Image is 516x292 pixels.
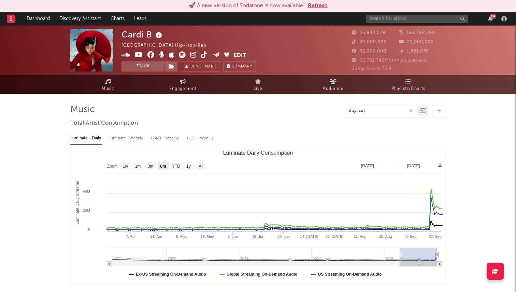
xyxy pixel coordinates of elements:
[407,164,420,168] text: [DATE]
[107,164,118,169] text: Zoom
[277,234,290,239] text: 30. Jun
[150,234,162,239] text: 21. Apr
[345,108,417,114] input: Search by song name or URL
[109,133,144,144] div: Luminate - Weekly
[371,75,446,94] a: Playlists/Charts
[366,15,468,23] input: Search for artists
[83,208,90,212] text: 20M
[488,16,493,21] button: 24
[379,234,392,239] text: 25. Aug
[106,12,129,26] a: Charts
[318,272,382,277] text: US Streaming On-Demand Audio
[352,40,387,44] span: 30,000,000
[399,49,429,53] span: 1,951,436
[75,181,80,224] text: Luminate Daily Streams
[186,164,191,169] text: 1y
[490,14,496,19] div: 24
[399,40,434,44] span: 20,000,000
[254,85,262,93] span: Live
[354,234,366,239] text: 11. Aug
[352,31,386,35] span: 25,842,079
[187,133,214,144] div: OCC - Weekly
[396,164,400,168] text: →
[70,119,138,127] span: Total Artist Consumption
[228,234,238,239] text: 2. Jun
[201,234,214,239] text: 19. May
[88,227,90,231] text: 0
[70,133,102,144] div: Luminate - Daily
[176,234,188,239] text: 5. May
[121,29,164,40] div: Cardi B
[361,164,374,168] text: [DATE]
[399,31,435,35] span: 163,782,790
[220,75,296,94] a: Live
[232,65,252,68] span: Summary
[70,75,145,94] a: Music
[429,234,442,239] text: 22. Sep
[121,61,164,72] button: Track
[252,234,264,239] text: 16. Jun
[121,42,214,50] div: [GEOGRAPHIC_DATA] | Hip-Hop/Rap
[55,12,106,26] a: Discovery Assistant
[227,272,298,277] text: Global Streaming On-Demand Audio
[71,147,445,283] svg: Luminate Daily Consumption
[145,75,220,94] a: Engagement
[151,133,180,144] div: BMAT - Weekly
[148,164,154,169] text: 3m
[129,12,151,26] a: Leads
[169,85,197,93] span: Engagement
[296,75,371,94] a: Audience
[352,66,392,71] span: Jump Score: 72.4
[102,85,114,93] span: Music
[160,164,166,169] text: 6m
[199,164,203,169] text: All
[181,61,220,72] a: Benchmark
[300,234,318,239] text: 14. [DATE]
[223,150,293,156] text: Luminate Daily Consumption
[172,164,180,169] text: YTD
[136,272,206,277] text: Ex-US Streaming On-Demand Audio
[224,61,256,72] button: Summary
[123,164,128,169] text: 1w
[234,51,246,60] button: Edit
[323,85,344,93] span: Audience
[352,49,386,53] span: 32,000,000
[190,63,216,71] span: Benchmark
[83,189,90,193] text: 40M
[126,234,136,239] text: 7. Apr
[326,234,344,239] text: 28. [DATE]
[308,2,328,10] button: Refresh
[352,58,426,63] span: 33,791,742 Monthly Listeners
[135,164,141,169] text: 1m
[189,2,304,10] div: 🚀 A new version of Sodatone is now available.
[22,12,55,26] a: Dashboard
[405,234,416,239] text: 8. Sep
[391,85,425,93] span: Playlists/Charts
